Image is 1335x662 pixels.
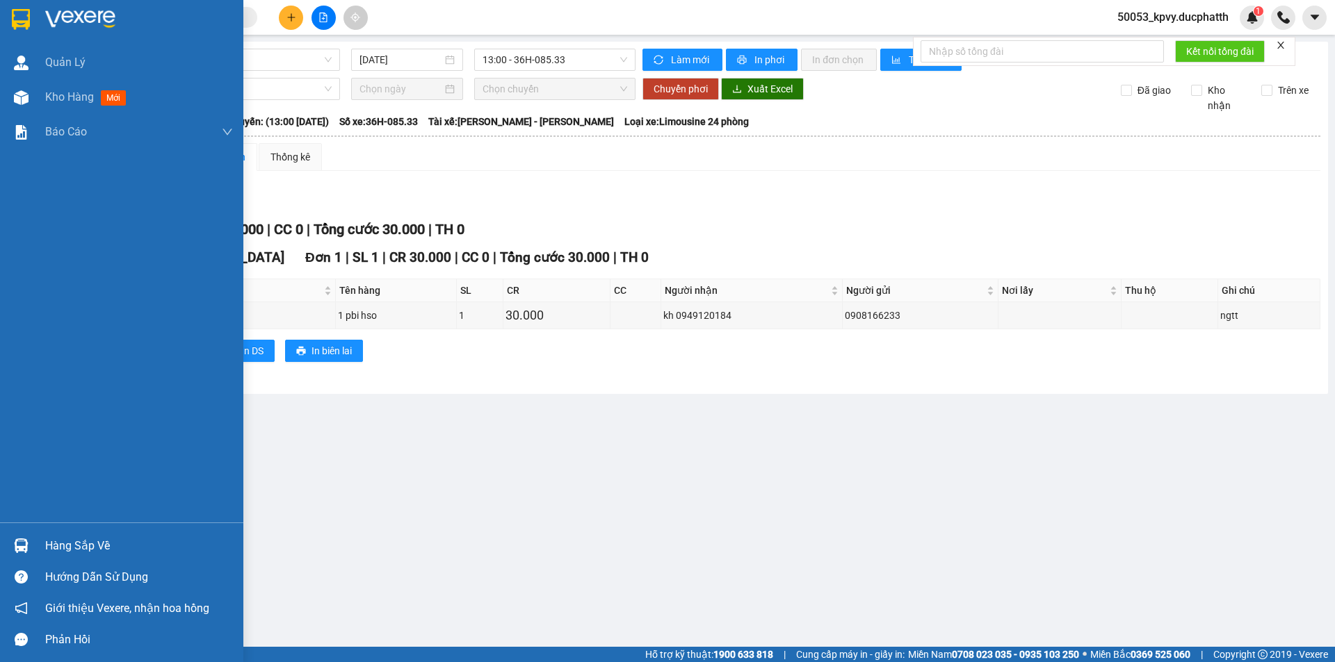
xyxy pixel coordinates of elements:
[227,114,329,129] span: Chuyến: (13:00 [DATE])
[12,9,30,30] img: logo-vxr
[891,55,903,66] span: bar-chart
[1083,652,1087,657] span: ⚪️
[784,647,786,662] span: |
[314,221,425,238] span: Tổng cước 30.000
[1220,308,1318,323] div: ngtt
[15,602,28,615] span: notification
[1201,647,1203,662] span: |
[503,279,610,302] th: CR
[1131,649,1190,660] strong: 0369 525 060
[338,308,454,323] div: 1 pbi hso
[483,78,627,99] span: Chọn chuyến
[14,125,29,140] img: solution-icon
[45,599,209,617] span: Giới thiệu Vexere, nhận hoa hồng
[267,221,270,238] span: |
[1276,40,1286,50] span: close
[45,567,233,588] div: Hướng dẫn sử dụng
[500,249,610,265] span: Tổng cước 30.000
[642,78,719,100] button: Chuyển phơi
[1277,11,1290,24] img: phone-icon
[279,6,303,30] button: plus
[318,13,328,22] span: file-add
[505,306,608,325] div: 30.000
[713,649,773,660] strong: 1900 633 818
[1258,649,1268,659] span: copyright
[645,647,773,662] span: Hỗ trợ kỹ thuật:
[389,249,451,265] span: CR 30.000
[1218,279,1320,302] th: Ghi chú
[1256,6,1261,16] span: 1
[101,90,126,106] span: mới
[1090,647,1190,662] span: Miền Bắc
[732,84,742,95] span: download
[457,279,503,302] th: SL
[307,221,310,238] span: |
[215,340,275,362] button: printerIn DS
[45,536,233,556] div: Hàng sắp về
[296,346,306,357] span: printer
[428,114,614,129] span: Tài xế: [PERSON_NAME] - [PERSON_NAME]
[1246,11,1259,24] img: icon-new-feature
[14,538,29,553] img: warehouse-icon
[353,249,379,265] span: SL 1
[846,283,984,298] span: Người gửi
[45,90,94,104] span: Kho hàng
[1106,8,1240,26] span: 50053_kpvy.ducphatth
[45,123,87,140] span: Báo cáo
[343,6,368,30] button: aim
[270,149,310,165] div: Thống kê
[14,90,29,105] img: warehouse-icon
[428,221,432,238] span: |
[1122,279,1218,302] th: Thu hộ
[880,49,962,71] button: bar-chartThống kê
[274,221,303,238] span: CC 0
[435,221,464,238] span: TH 0
[642,49,722,71] button: syncLàm mới
[459,308,501,323] div: 1
[1186,44,1254,59] span: Kết nối tổng đài
[1272,83,1314,98] span: Trên xe
[663,308,840,323] div: kh 0949120184
[721,78,804,100] button: downloadXuất Excel
[620,249,649,265] span: TH 0
[359,52,442,67] input: 13/08/2025
[311,343,352,358] span: In biên lai
[285,340,363,362] button: printerIn biên lai
[624,114,749,129] span: Loại xe: Limousine 24 phòng
[286,13,296,22] span: plus
[493,249,496,265] span: |
[801,49,877,71] button: In đơn chọn
[671,52,711,67] span: Làm mới
[45,53,86,71] span: Quản Lý
[305,249,342,265] span: Đơn 1
[747,81,793,97] span: Xuất Excel
[1309,11,1321,24] span: caret-down
[796,647,905,662] span: Cung cấp máy in - giấy in:
[455,249,458,265] span: |
[14,56,29,70] img: warehouse-icon
[1132,83,1176,98] span: Đã giao
[359,81,442,97] input: Chọn ngày
[613,249,617,265] span: |
[1175,40,1265,63] button: Kết nối tổng đài
[346,249,349,265] span: |
[483,49,627,70] span: 13:00 - 36H-085.33
[1254,6,1263,16] sup: 1
[908,647,1079,662] span: Miền Nam
[336,279,457,302] th: Tên hàng
[1302,6,1327,30] button: caret-down
[15,633,28,646] span: message
[737,55,749,66] span: printer
[610,279,661,302] th: CC
[15,570,28,584] span: question-circle
[241,343,264,358] span: In DS
[654,55,665,66] span: sync
[845,308,996,323] div: 0908166233
[754,52,786,67] span: In phơi
[45,629,233,650] div: Phản hồi
[1002,283,1107,298] span: Nơi lấy
[952,649,1079,660] strong: 0708 023 035 - 0935 103 250
[339,114,418,129] span: Số xe: 36H-085.33
[462,249,489,265] span: CC 0
[726,49,798,71] button: printerIn phơi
